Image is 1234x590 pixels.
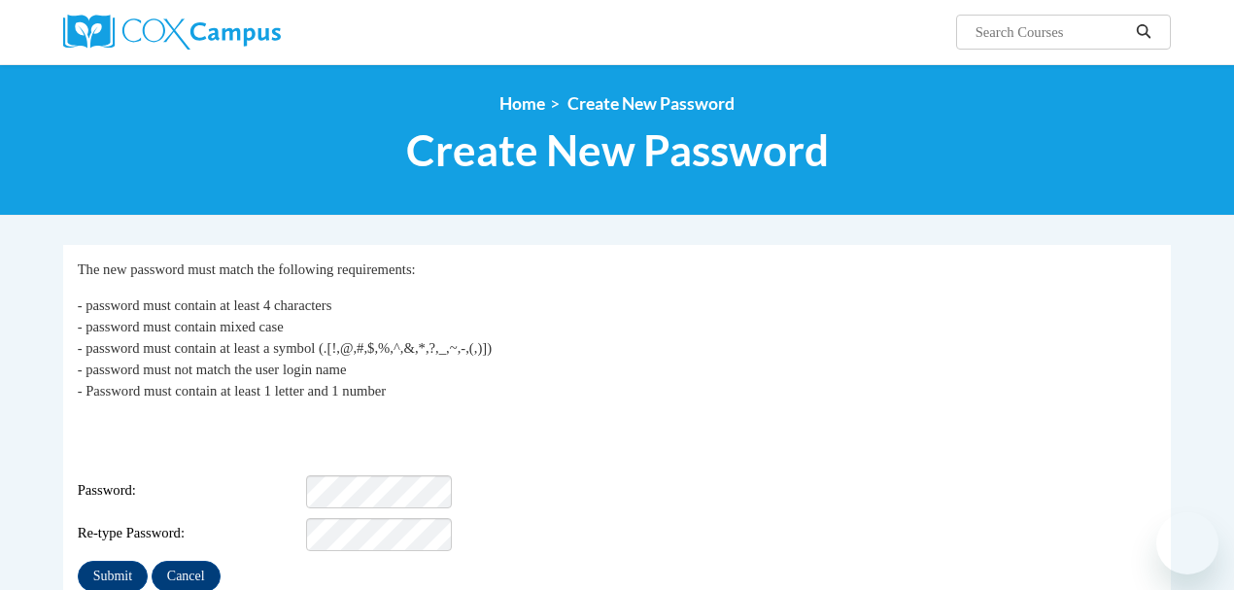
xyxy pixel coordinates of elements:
span: The new password must match the following requirements: [78,261,416,277]
span: Re-type Password: [78,524,303,545]
span: Password: [78,481,303,503]
span: Create New Password [406,124,829,176]
iframe: Button to launch messaging window [1156,512,1218,574]
a: Home [499,93,545,114]
img: Cox Campus [63,15,281,50]
a: Cox Campus [63,15,413,50]
span: Create New Password [567,93,735,114]
span: - password must contain at least 4 characters - password must contain mixed case - password must ... [78,297,492,399]
input: Search Courses [974,20,1129,44]
button: Search [1129,20,1158,44]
